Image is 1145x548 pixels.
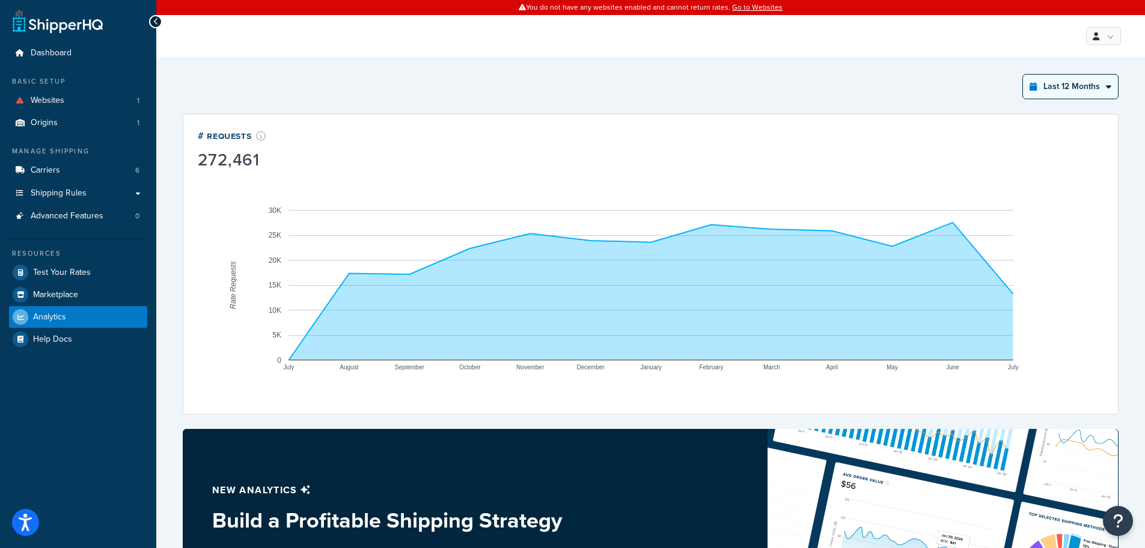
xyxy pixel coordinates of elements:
text: October [459,364,481,371]
li: Origins [9,112,147,134]
a: Help Docs [9,328,147,350]
li: Advanced Features [9,205,147,227]
a: Marketplace [9,284,147,306]
div: # Requests [198,129,266,143]
h3: Build a Profitable Shipping Strategy [212,508,622,532]
text: August [340,364,358,371]
span: Carriers [31,165,60,176]
span: 6 [135,165,139,176]
text: November [516,364,545,371]
text: 10K [269,306,281,315]
span: 1 [137,118,139,128]
span: Help Docs [33,334,72,345]
a: Origins1 [9,112,147,134]
text: April [826,364,838,371]
span: Test Your Rates [33,268,91,278]
span: 0 [135,211,139,221]
span: Advanced Features [31,211,103,221]
span: 1 [137,96,139,106]
span: Websites [31,96,64,106]
text: 25K [269,231,281,239]
text: February [699,364,723,371]
div: 272,461 [198,152,266,168]
text: 5K [272,331,281,339]
text: December [577,364,605,371]
svg: A chart. [198,171,1104,399]
text: July [1008,364,1019,371]
a: Carriers6 [9,159,147,182]
text: 30K [269,206,281,215]
text: July [284,364,295,371]
text: September [395,364,425,371]
a: Dashboard [9,42,147,64]
a: Test Your Rates [9,262,147,283]
text: June [946,364,959,371]
div: Resources [9,248,147,259]
text: 15K [269,281,281,289]
text: 0 [277,356,281,365]
span: Shipping Rules [31,188,87,199]
a: Websites1 [9,90,147,112]
text: March [763,364,780,371]
a: Shipping Rules [9,182,147,205]
text: January [640,364,662,371]
span: Dashboard [31,48,72,58]
div: Manage Shipping [9,146,147,156]
p: New analytics [212,482,622,499]
span: Analytics [33,312,66,322]
div: Basic Setup [9,76,147,87]
text: May [887,364,898,371]
span: Origins [31,118,58,128]
text: 20K [269,256,281,265]
span: Marketplace [33,290,78,300]
li: Carriers [9,159,147,182]
a: Analytics [9,306,147,328]
text: Rate Requests [229,261,237,309]
button: Open Resource Center [1103,506,1133,536]
a: Advanced Features0 [9,205,147,227]
a: Go to Websites [732,2,783,13]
